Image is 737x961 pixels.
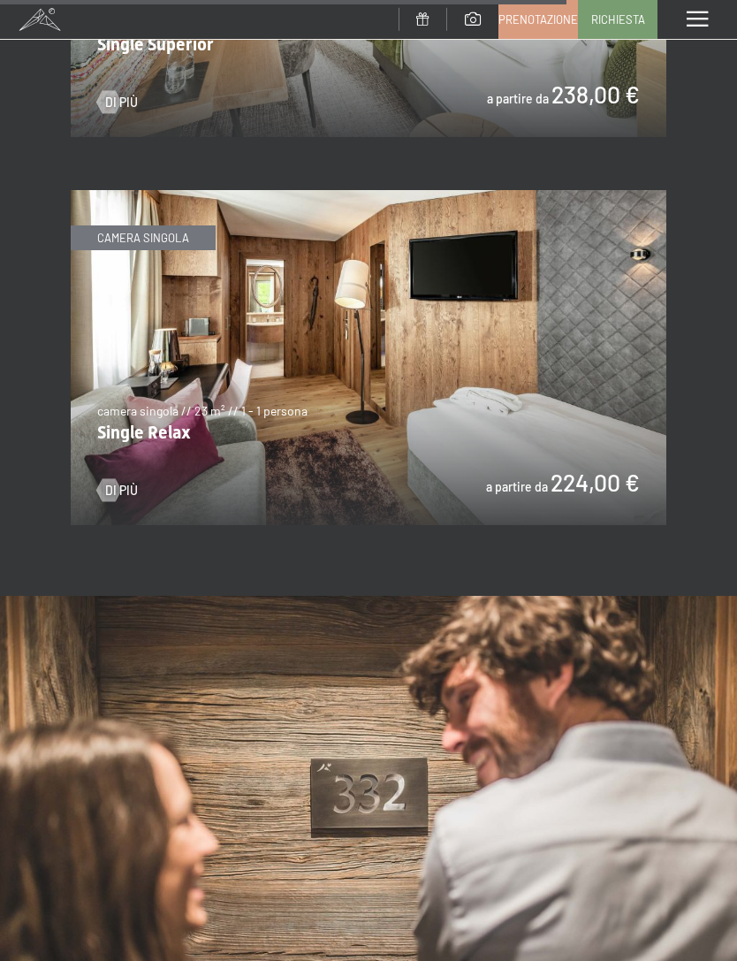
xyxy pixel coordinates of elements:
[499,1,577,38] a: Prenotazione
[579,1,657,38] a: Richiesta
[71,191,666,202] a: Single Relax
[105,94,138,111] span: Di più
[97,482,138,500] a: Di più
[591,11,645,27] span: Richiesta
[71,190,666,525] img: Single Relax
[105,482,138,500] span: Di più
[97,94,138,111] a: Di più
[498,11,578,27] span: Prenotazione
